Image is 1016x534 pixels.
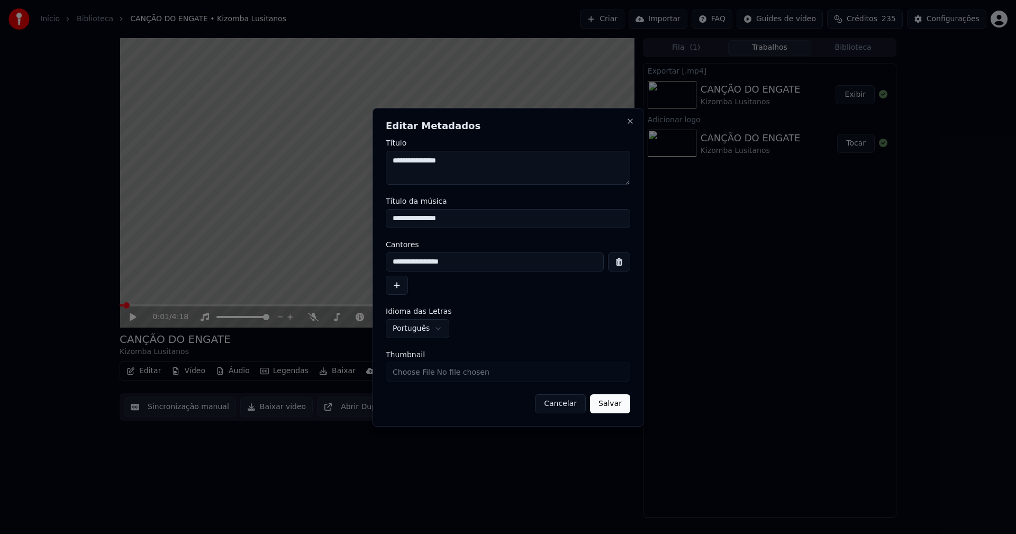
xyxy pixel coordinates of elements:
[386,241,630,248] label: Cantores
[386,351,425,358] span: Thumbnail
[386,307,452,315] span: Idioma das Letras
[535,394,586,413] button: Cancelar
[590,394,630,413] button: Salvar
[386,139,630,147] label: Título
[386,121,630,131] h2: Editar Metadados
[386,197,630,205] label: Título da música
